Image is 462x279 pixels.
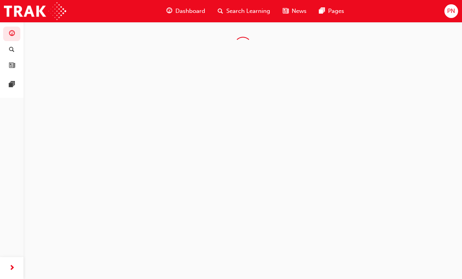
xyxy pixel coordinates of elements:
[9,62,15,69] span: news-icon
[328,7,344,16] span: Pages
[292,7,307,16] span: News
[211,3,276,19] a: search-iconSearch Learning
[175,7,205,16] span: Dashboard
[313,3,350,19] a: pages-iconPages
[447,7,455,16] span: PN
[9,47,14,54] span: search-icon
[218,6,223,16] span: search-icon
[9,263,15,273] span: next-icon
[276,3,313,19] a: news-iconNews
[319,6,325,16] span: pages-icon
[283,6,289,16] span: news-icon
[9,81,15,88] span: pages-icon
[226,7,270,16] span: Search Learning
[9,31,15,38] span: guage-icon
[444,4,458,18] button: PN
[166,6,172,16] span: guage-icon
[160,3,211,19] a: guage-iconDashboard
[4,2,66,20] img: Trak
